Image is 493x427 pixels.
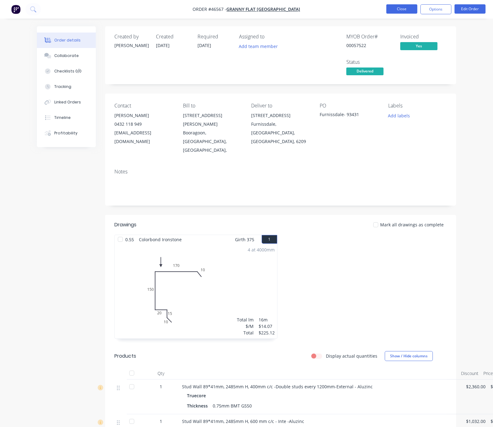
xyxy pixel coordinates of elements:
[251,111,310,120] div: [STREET_ADDRESS]
[54,37,81,43] div: Order details
[156,34,190,40] div: Created
[54,99,81,105] div: Linked Orders
[37,94,96,110] button: Linked Orders
[459,367,481,380] div: Discount
[136,235,184,244] span: Colorbond Ironstone
[400,42,437,50] span: Yes
[259,329,275,336] div: $225.12
[210,401,254,410] div: 0.75mm BMT G550
[182,418,304,424] span: Stud Wall 89*41mm, 2485mm H, 600 mm c/c - Inte -Aluzinc
[187,401,210,410] div: Thickness
[187,391,208,400] div: Truecore
[123,235,136,244] span: 0.55
[326,353,377,359] label: Display actual quantities
[346,68,384,75] span: Delivered
[54,130,78,136] div: Profitability
[320,111,378,120] div: Furnissdale- 93431
[385,351,433,361] button: Show / Hide columns
[142,367,180,380] div: Qty
[388,103,447,109] div: Labels
[466,418,486,425] span: $1,032.00
[54,115,71,120] div: Timeline
[114,221,136,229] div: Drawings
[251,111,310,146] div: [STREET_ADDRESS]Furnissdale, [GEOGRAPHIC_DATA], [GEOGRAPHIC_DATA], 6209
[183,111,242,129] div: [STREET_ADDRESS][PERSON_NAME]
[236,42,281,50] button: Add team member
[54,53,79,59] div: Collaborate
[235,235,254,244] span: Girth 375
[54,84,71,89] div: Tracking
[386,4,417,14] button: Close
[198,42,211,48] span: [DATE]
[114,120,173,129] div: 0432 118 949
[114,103,173,109] div: Contact
[114,111,173,120] div: [PERSON_NAME]
[37,79,96,94] button: Tracking
[182,384,373,390] span: Stud Wall 89*41mm, 2485mm H, 400mm c/c -Double studs every 1200mm-External - Aluzinc
[237,316,254,323] div: Total lm
[37,48,96,63] button: Collaborate
[198,34,232,40] div: Required
[183,111,242,155] div: [STREET_ADDRESS][PERSON_NAME]Booragoon, [GEOGRAPHIC_DATA], [GEOGRAPHIC_DATA],
[455,4,486,14] button: Edit Order
[346,68,384,77] button: Delivered
[466,383,486,390] span: $2,360.00
[193,7,227,12] span: Order #46567 -
[115,244,277,338] div: 0101520150170104 at 4000mmTotal lm$/MTotal16m$14.07$225.12
[380,221,444,228] span: Mark all drawings as complete
[237,329,254,336] div: Total
[346,59,393,65] div: Status
[237,323,254,329] div: $/M
[114,129,173,146] div: [EMAIL_ADDRESS][DOMAIN_NAME]
[114,34,149,40] div: Created by
[239,42,281,50] button: Add team member
[259,323,275,329] div: $14.07
[385,111,413,120] button: Add labels
[37,63,96,79] button: Checklists 0/0
[251,103,310,109] div: Deliver to
[259,316,275,323] div: 16m
[11,5,20,14] img: Factory
[160,383,162,390] span: 1
[160,418,162,425] span: 1
[114,111,173,146] div: [PERSON_NAME]0432 118 949[EMAIL_ADDRESS][DOMAIN_NAME]
[262,235,277,244] button: 1
[37,33,96,48] button: Order details
[248,246,275,253] div: 4 at 4000mm
[114,352,136,360] div: Products
[37,110,96,125] button: Timeline
[227,7,300,12] a: Granny Flat [GEOGRAPHIC_DATA]
[420,4,451,14] button: Options
[251,120,310,146] div: Furnissdale, [GEOGRAPHIC_DATA], [GEOGRAPHIC_DATA], 6209
[346,34,393,40] div: MYOB Order #
[183,103,242,109] div: Bill to
[37,125,96,141] button: Profitability
[54,68,82,74] div: Checklists 0/0
[400,34,447,40] div: Invoiced
[320,103,378,109] div: PO
[183,129,242,155] div: Booragoon, [GEOGRAPHIC_DATA], [GEOGRAPHIC_DATA],
[346,42,393,49] div: 00057522
[156,42,170,48] span: [DATE]
[114,42,149,49] div: [PERSON_NAME]
[239,34,301,40] div: Assigned to
[114,169,447,175] div: Notes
